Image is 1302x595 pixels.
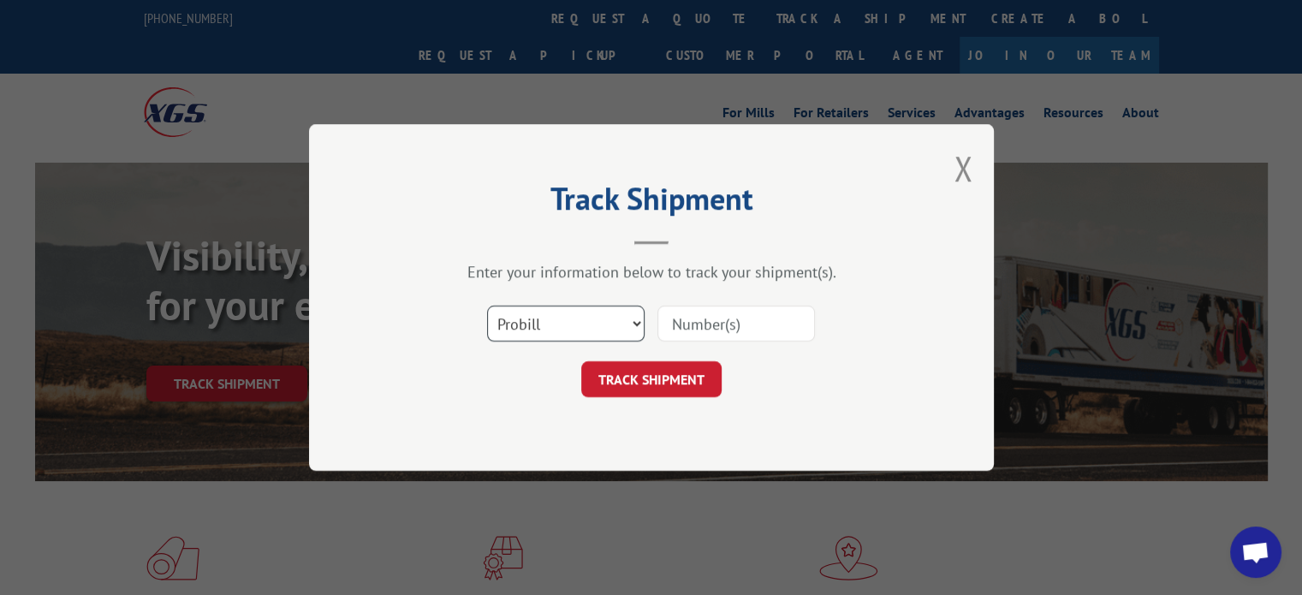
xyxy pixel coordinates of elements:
[657,306,815,342] input: Number(s)
[1230,527,1281,578] div: Open chat
[581,361,722,397] button: TRACK SHIPMENT
[954,146,972,191] button: Close modal
[395,187,908,219] h2: Track Shipment
[395,262,908,282] div: Enter your information below to track your shipment(s).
